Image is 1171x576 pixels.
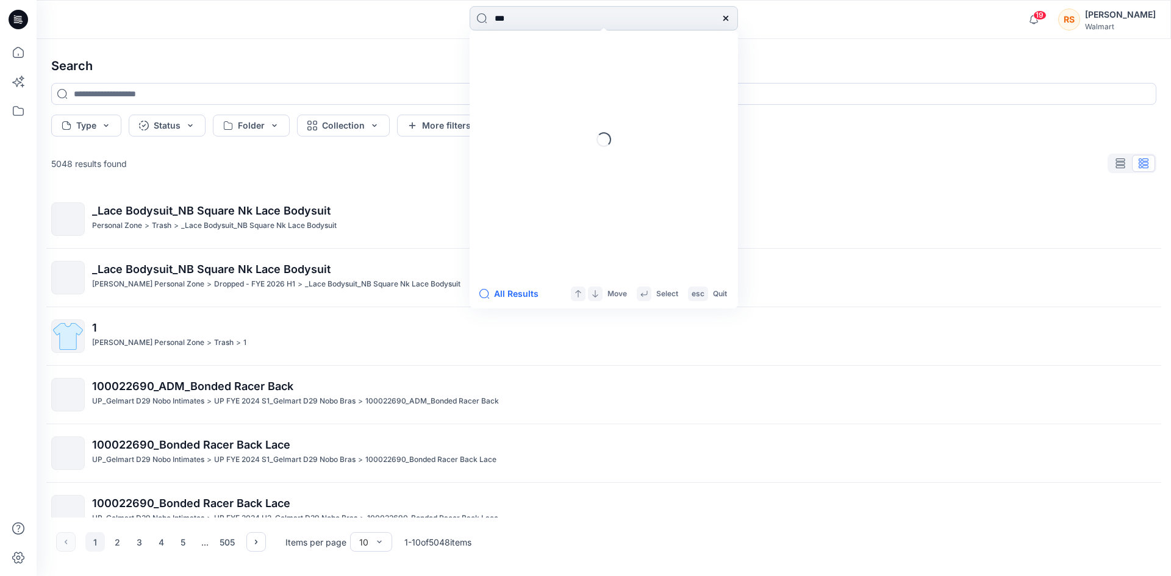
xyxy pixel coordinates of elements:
[207,453,212,466] p: >
[92,336,204,349] p: Kelly Evans's Personal Zone
[1058,9,1080,30] div: RS
[51,115,121,137] button: Type
[44,371,1164,419] a: 100022690_ADM_Bonded Racer BackUP_Gelmart D29 Nobo Intimates>UP FYE 2024 S1_Gelmart D29 Nobo Bras...
[207,395,212,408] p: >
[656,288,678,300] p: Select
[92,219,142,232] p: Personal Zone
[145,219,149,232] p: >
[44,488,1164,536] a: 100022690_Bonded Racer Back LaceUP_Gelmart D29 Nobo Intimates>UP FYE 2024 H2_Gelmart D29 Nobo Bra...
[173,532,193,552] button: 5
[243,336,246,349] p: 1
[85,532,105,552] button: 1
[214,453,356,466] p: UP FYE 2024 S1_Gelmart D29 Nobo Bras
[44,195,1164,243] a: _Lace Bodysuit_NB Square Nk Lace BodysuitPersonal Zone>Trash>_Lace Bodysuit_NB Square Nk Lace Bod...
[214,336,234,349] p: Trash
[92,278,204,291] p: Kelly Evans's Personal Zone
[44,254,1164,302] a: _Lace Bodysuit_NB Square Nk Lace Bodysuit[PERSON_NAME] Personal Zone>Dropped - FYE 2026 H1>_Lace ...
[404,536,471,549] p: 1 - 10 of 5048 items
[298,278,303,291] p: >
[92,395,204,408] p: UP_Gelmart D29 Nobo Intimates
[285,536,346,549] p: Items per page
[41,49,1166,83] h4: Search
[358,453,363,466] p: >
[213,115,290,137] button: Folder
[92,453,204,466] p: UP_Gelmart D29 Nobo Intimates
[129,532,149,552] button: 3
[1033,10,1047,20] span: 19
[713,288,727,300] p: Quit
[479,286,546,301] button: All Results
[174,219,179,232] p: >
[92,512,204,525] p: UP_Gelmart D29 Nobo Intimates
[207,336,212,349] p: >
[92,497,290,510] span: 100022690_Bonded Racer Back Lace
[107,532,127,552] button: 2
[1085,7,1156,22] div: [PERSON_NAME]
[92,263,331,276] span: _Lace Bodysuit_NB Square Nk Lace Bodysuit
[51,157,127,170] p: 5048 results found
[607,288,627,300] p: Move
[44,312,1164,360] a: 1[PERSON_NAME] Personal Zone>Trash>1
[236,336,241,349] p: >
[217,532,237,552] button: 505
[397,115,481,137] button: More filters
[92,380,293,393] span: 100022690_ADM_Bonded Racer Back
[358,395,363,408] p: >
[195,532,215,552] div: ...
[92,204,331,217] span: _Lace Bodysuit_NB Square Nk Lace Bodysuit
[367,512,498,525] p: 100022690_Bonded Racer Back Lace
[360,512,365,525] p: >
[214,512,357,525] p: UP FYE 2024 H2_Gelmart D29 Nobo Bras
[297,115,390,137] button: Collection
[305,278,460,291] p: _Lace Bodysuit_NB Square Nk Lace Bodysuit
[152,219,171,232] p: Trash
[92,438,290,451] span: 100022690_Bonded Racer Back Lace
[92,321,97,334] span: 1
[207,278,212,291] p: >
[181,219,337,232] p: _Lace Bodysuit_NB Square Nk Lace Bodysuit
[359,536,368,549] div: 10
[692,288,704,300] p: esc
[214,278,295,291] p: Dropped - FYE 2026 H1
[214,395,356,408] p: UP FYE 2024 S1_Gelmart D29 Nobo Bras
[151,532,171,552] button: 4
[1085,22,1156,31] div: Walmart
[365,453,496,466] p: 100022690_Bonded Racer Back Lace
[44,429,1164,477] a: 100022690_Bonded Racer Back LaceUP_Gelmart D29 Nobo Intimates>UP FYE 2024 S1_Gelmart D29 Nobo Bra...
[365,395,499,408] p: 100022690_ADM_Bonded Racer Back
[207,512,212,525] p: >
[129,115,206,137] button: Status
